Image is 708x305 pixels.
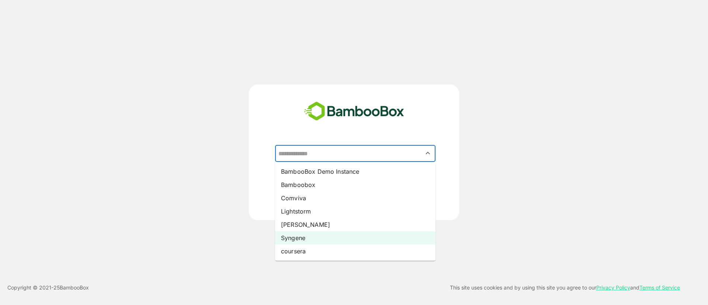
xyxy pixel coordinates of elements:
[275,165,435,178] li: BambooBox Demo Instance
[596,284,630,291] a: Privacy Policy
[275,178,435,191] li: Bamboobox
[275,205,435,218] li: Lightstorm
[7,283,89,292] p: Copyright © 2021- 25 BambooBox
[450,283,680,292] p: This site uses cookies and by using this site you agree to our and
[423,148,433,158] button: Close
[275,191,435,205] li: Comviva
[275,245,435,258] li: coursera
[275,231,435,245] li: Syngene
[275,218,435,231] li: [PERSON_NAME]
[639,284,680,291] a: Terms of Service
[300,99,408,124] img: bamboobox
